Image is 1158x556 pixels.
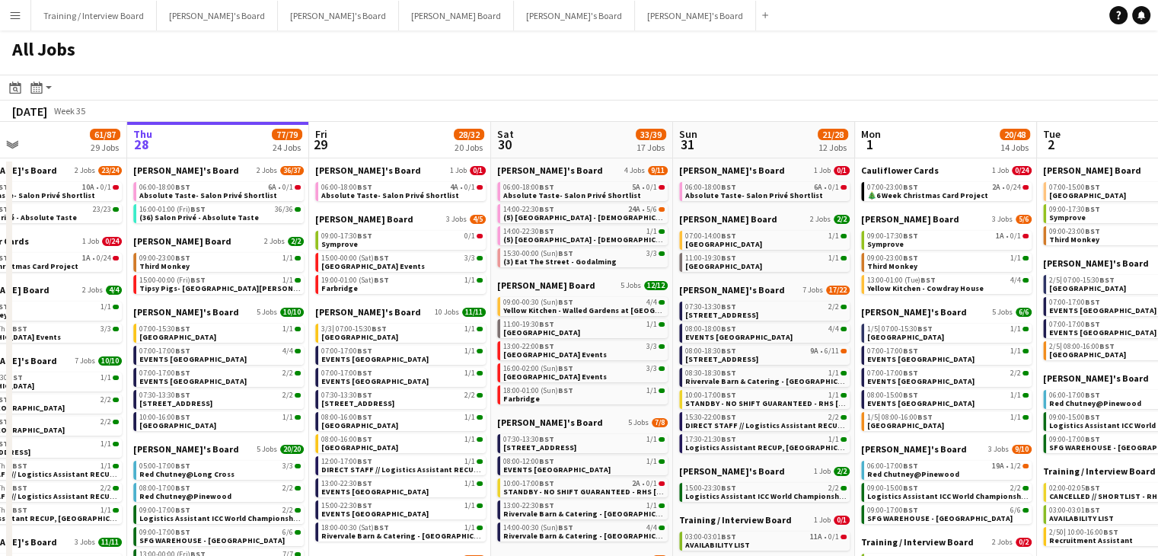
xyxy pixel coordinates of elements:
button: [PERSON_NAME]'s Board [514,1,635,30]
button: [PERSON_NAME]'s Board [157,1,278,30]
div: [DATE] [12,104,47,119]
button: [PERSON_NAME]'s Board [278,1,399,30]
span: Week 35 [50,105,88,117]
button: [PERSON_NAME] Board [399,1,514,30]
button: [PERSON_NAME]'s Board [635,1,756,30]
button: Training / Interview Board [31,1,157,30]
